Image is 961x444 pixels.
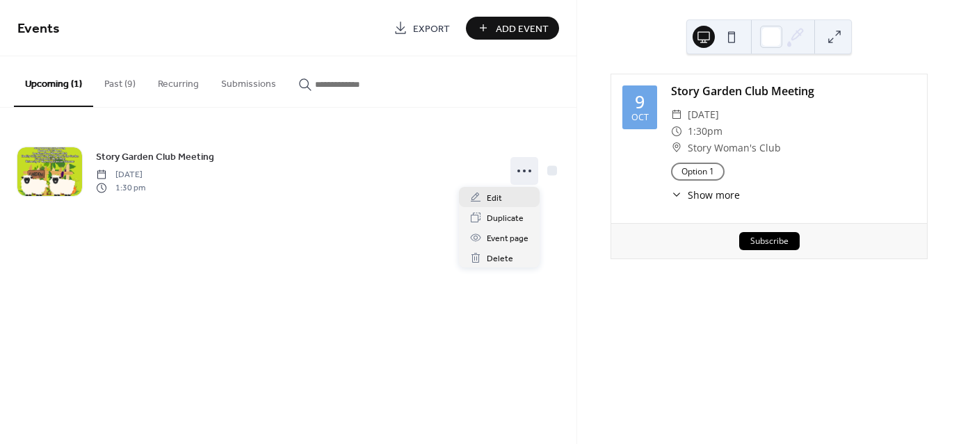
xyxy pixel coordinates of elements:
[147,56,210,106] button: Recurring
[496,22,549,36] span: Add Event
[96,169,145,181] span: [DATE]
[671,188,740,202] button: ​Show more
[671,140,682,156] div: ​
[93,56,147,106] button: Past (9)
[671,83,916,99] div: Story Garden Club Meeting
[487,211,524,226] span: Duplicate
[14,56,93,107] button: Upcoming (1)
[487,191,502,206] span: Edit
[631,113,649,122] div: Oct
[96,149,214,165] a: Story Garden Club Meeting
[487,231,528,246] span: Event page
[688,140,781,156] span: Story Woman's Club
[487,252,513,266] span: Delete
[739,232,800,250] button: Subscribe
[688,123,722,140] span: 1:30pm
[466,17,559,40] button: Add Event
[671,188,682,202] div: ​
[671,106,682,123] div: ​
[688,106,719,123] span: [DATE]
[635,93,645,110] div: 9
[688,188,740,202] span: Show more
[383,17,460,40] a: Export
[210,56,287,106] button: Submissions
[17,15,60,42] span: Events
[413,22,450,36] span: Export
[671,123,682,140] div: ​
[96,150,214,165] span: Story Garden Club Meeting
[96,181,145,194] span: 1:30 pm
